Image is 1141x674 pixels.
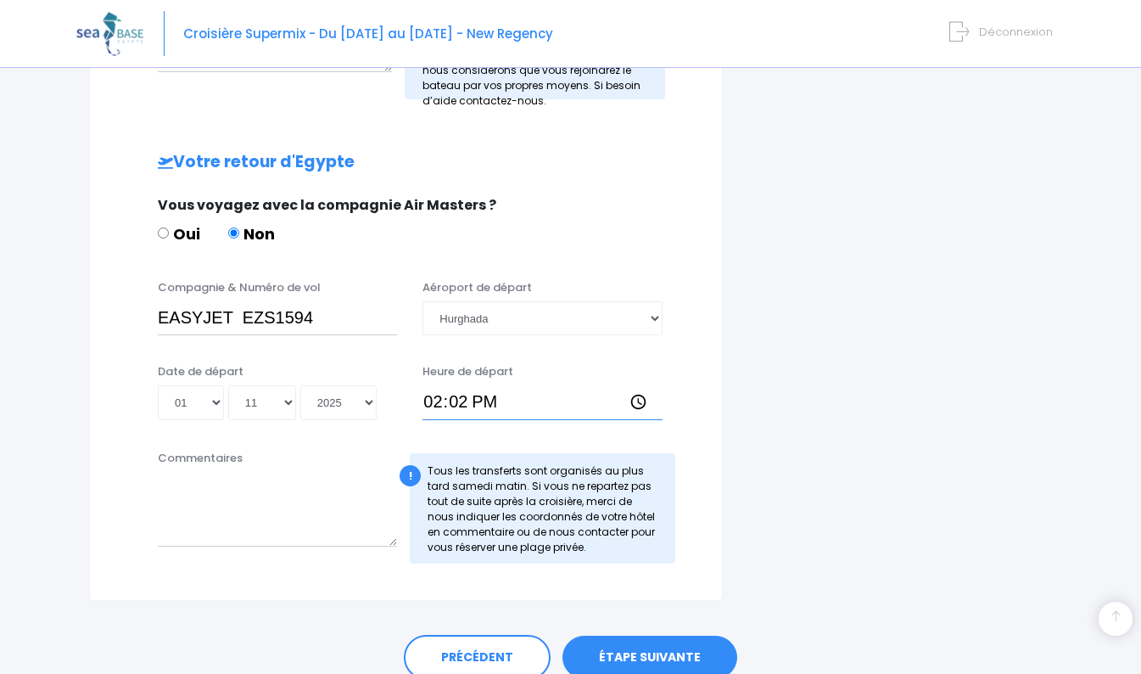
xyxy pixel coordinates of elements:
span: Déconnexion [979,24,1053,40]
label: Non [228,222,275,245]
label: Compagnie & Numéro de vol [158,279,321,296]
label: Commentaires [158,450,243,467]
span: Croisière Supermix - Du [DATE] au [DATE] - New Regency [183,25,553,42]
label: Date de départ [158,363,243,380]
div: Tous les transferts sont organisés au plus tard samedi matin. Si vous ne repartez pas tout de sui... [410,453,674,564]
input: Non [228,227,239,239]
div: ! [400,465,421,486]
label: Heure de départ [422,363,513,380]
label: Oui [158,222,200,245]
h2: Votre retour d'Egypte [124,153,688,172]
span: Vous voyagez avec la compagnie Air Masters ? [158,195,496,215]
label: Aéroport de départ [422,279,532,296]
input: Oui [158,227,169,239]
